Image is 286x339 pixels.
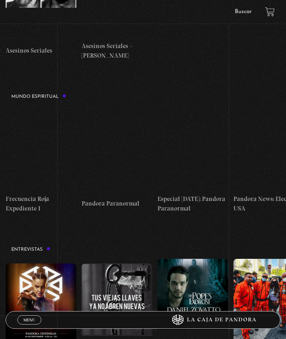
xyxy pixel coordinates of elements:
h4: Asesinos Seriales [6,46,76,55]
a: Buscar [235,9,252,14]
span: Cerrar [21,324,37,329]
h4: Pandora Paranormal [82,199,152,208]
h4: Asesinos Seriales – [PERSON_NAME] [82,41,152,60]
h3: Entrevistas [11,247,50,252]
h4: Frecuencia Roja Expediente I [6,194,76,213]
h3: Mundo Espiritual [11,94,66,99]
span: Menu [23,318,35,322]
a: View your shopping cart [265,7,275,17]
h4: Especial [DATE]: Pandora Paranormal [157,194,228,213]
a: Pandora Paranormal [82,106,152,213]
a: Frecuencia Roja Expediente I [6,106,76,213]
a: Especial [DATE]: Pandora Paranormal [157,106,228,213]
